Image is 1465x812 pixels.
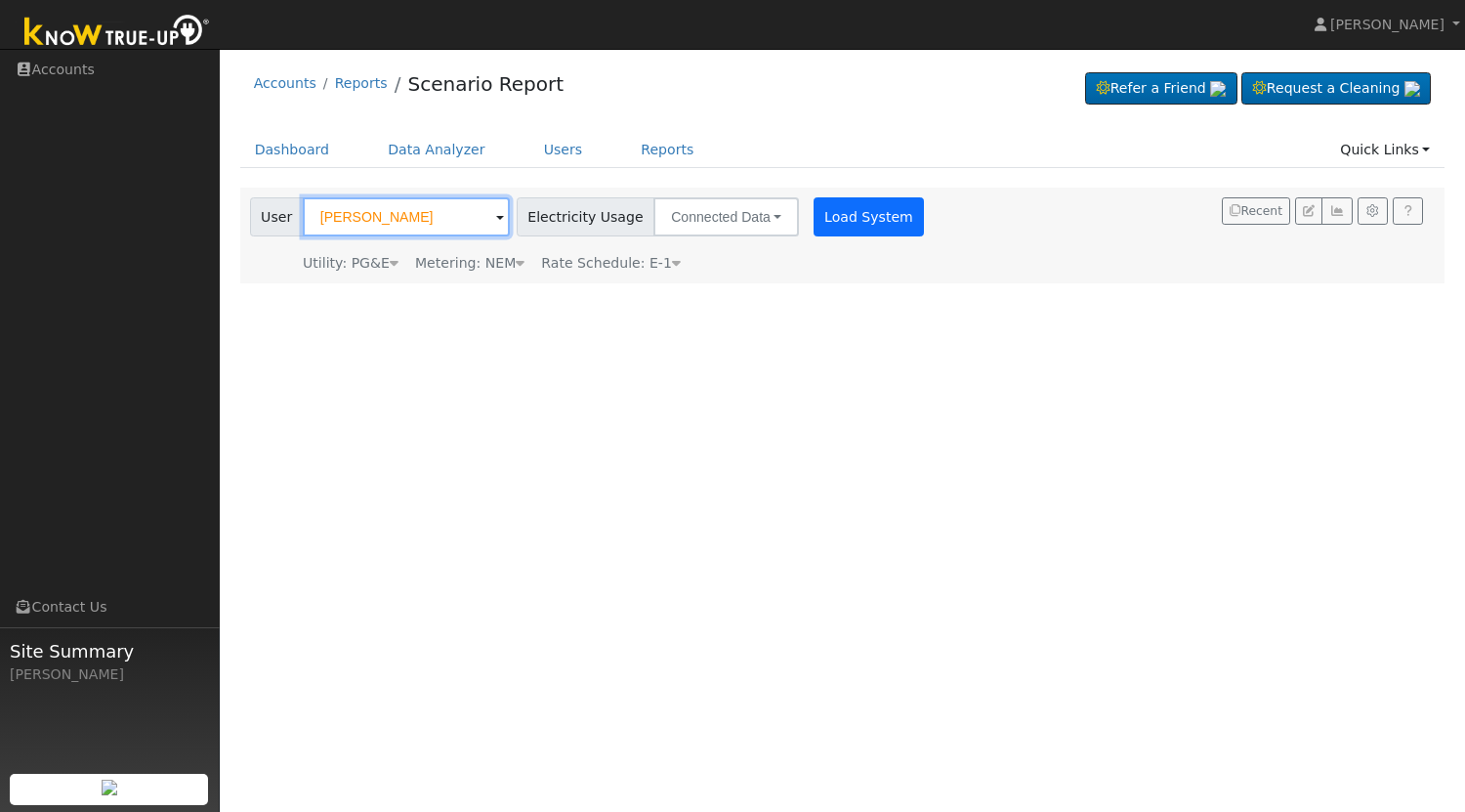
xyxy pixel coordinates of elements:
button: Recent [1222,197,1290,225]
button: Multi-Series Graph [1321,197,1352,225]
a: Dashboard [240,132,345,168]
div: Metering: NEM [415,253,524,274]
button: Settings [1358,197,1388,225]
div: [PERSON_NAME] [10,664,209,685]
a: Refer a Friend [1085,72,1237,106]
a: Accounts [254,75,316,91]
button: Load System [814,197,925,236]
span: User [250,197,304,236]
button: Edit User [1295,197,1322,225]
img: retrieve [1210,81,1226,97]
span: Electricity Usage [517,197,654,236]
a: Help Link [1393,197,1423,225]
input: Select a User [303,197,510,236]
a: Quick Links [1325,132,1444,168]
img: retrieve [1404,81,1420,97]
a: Reports [335,75,388,91]
a: Users [529,132,598,168]
span: [PERSON_NAME] [1330,17,1444,32]
img: retrieve [102,780,117,795]
span: Alias: HE1 [541,255,681,271]
img: Know True-Up [15,11,220,55]
span: Site Summary [10,638,209,664]
a: Request a Cleaning [1241,72,1431,106]
a: Reports [626,132,708,168]
button: Connected Data [653,197,799,236]
a: Data Analyzer [373,132,500,168]
div: Utility: PG&E [303,253,398,274]
a: Scenario Report [407,72,564,96]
